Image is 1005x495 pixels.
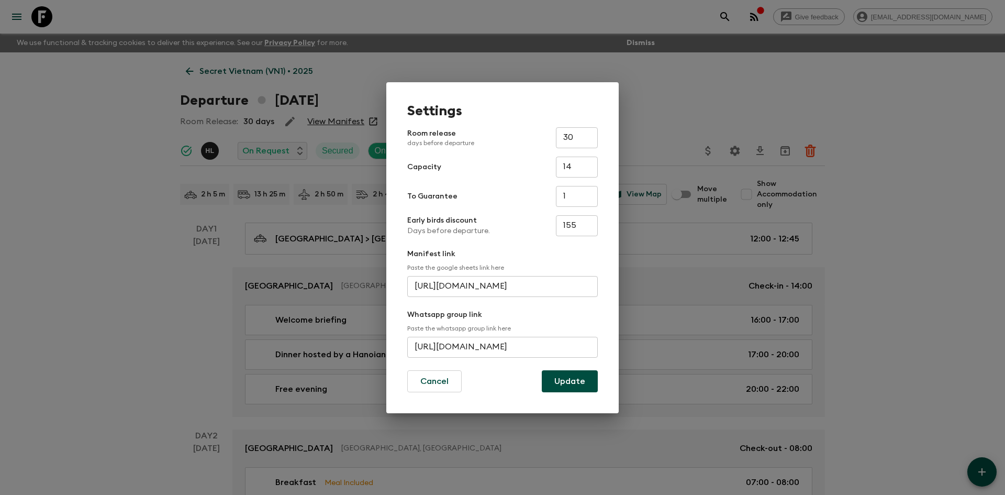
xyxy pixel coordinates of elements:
p: Early birds discount [407,215,490,226]
p: Manifest link [407,249,598,259]
button: Update [542,370,598,392]
input: e.g. https://docs.google.com/spreadsheets/d/1P7Zz9v8J0vXy1Q/edit#gid=0 [407,276,598,297]
input: e.g. https://chat.whatsapp.com/... [407,337,598,358]
p: Days before departure. [407,226,490,236]
p: Room release [407,128,474,147]
input: e.g. 180 [556,215,598,236]
p: days before departure [407,139,474,147]
p: Paste the google sheets link here [407,263,598,272]
p: To Guarantee [407,191,457,202]
p: Capacity [407,162,441,172]
h1: Settings [407,103,598,119]
p: Whatsapp group link [407,310,598,320]
input: e.g. 30 [556,127,598,148]
input: e.g. 4 [556,186,598,207]
p: Paste the whatsapp group link here [407,324,598,333]
button: Cancel [407,370,462,392]
input: e.g. 14 [556,157,598,178]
